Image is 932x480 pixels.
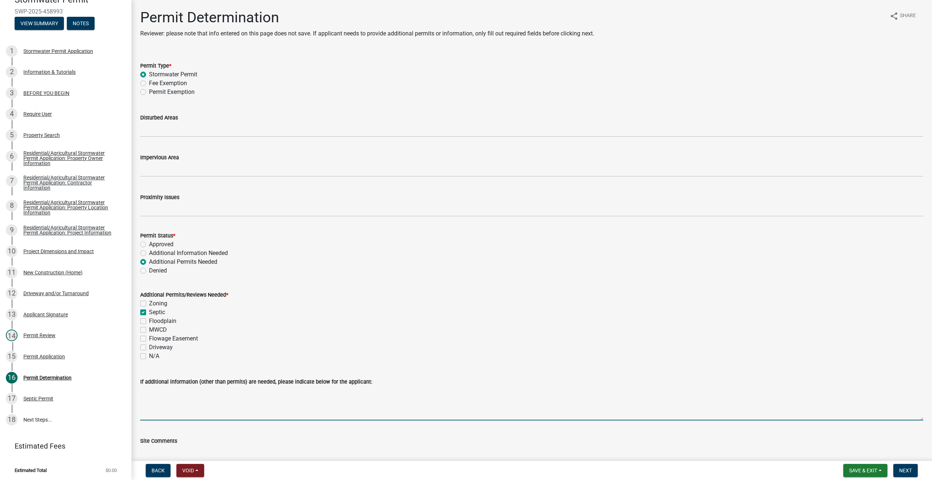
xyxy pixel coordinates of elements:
[140,195,179,200] label: Proximity Issues
[149,299,167,308] label: Zoning
[893,464,918,477] button: Next
[140,64,171,69] label: Permit Type
[6,87,18,99] div: 3
[140,233,175,239] label: Permit Status
[149,334,198,343] label: Flowage Easement
[149,258,217,266] label: Additional Permits Needed
[140,115,178,121] label: Disturbed Areas
[900,12,916,20] span: Share
[6,224,18,236] div: 9
[6,45,18,57] div: 1
[152,468,165,473] span: Back
[23,91,69,96] div: BEFORE YOU BEGIN
[843,464,887,477] button: Save & Exit
[149,240,173,249] label: Approved
[149,249,228,258] label: Additional Information Needed
[23,270,83,275] div: New Construction (Home)
[15,21,64,27] wm-modal-confirm: Summary
[149,79,187,88] label: Fee Exemption
[884,9,922,23] button: shareShare
[6,175,18,187] div: 7
[6,151,18,162] div: 6
[6,129,18,141] div: 5
[23,111,52,117] div: Require User
[6,439,120,453] a: Estimated Fees
[6,351,18,362] div: 15
[23,396,53,401] div: Septic Permit
[67,17,95,30] button: Notes
[106,468,117,473] span: $0.00
[15,17,64,30] button: View Summary
[15,8,117,15] span: SWP-2025-458993
[6,245,18,257] div: 10
[6,287,18,299] div: 12
[23,375,72,380] div: Permit Determination
[23,200,120,215] div: Residential/Agricultural Stormwater Permit Application: Property Location Information
[6,393,18,404] div: 17
[23,133,60,138] div: Property Search
[140,9,594,26] h1: Permit Determination
[149,343,173,352] label: Driveway
[67,21,95,27] wm-modal-confirm: Notes
[6,329,18,341] div: 14
[23,333,56,338] div: Permit Review
[6,309,18,320] div: 13
[23,291,89,296] div: Driveway and/or Turnaround
[149,266,167,275] label: Denied
[23,175,120,190] div: Residential/Agricultural Stormwater Permit Application: Contractor Information
[149,308,165,317] label: Septic
[849,468,877,473] span: Save & Exit
[140,29,594,38] p: Reviewer: please note that info entered on this page does not save. If applicant needs to provide...
[899,468,912,473] span: Next
[140,155,179,160] label: Impervious Area
[140,380,372,385] label: If additional information (other than permits) are needed, please indicate below for the applicant:
[149,352,159,361] label: N/A
[176,464,204,477] button: Void
[23,354,65,359] div: Permit Application
[6,200,18,212] div: 8
[149,88,195,96] label: Permit Exemption
[23,49,93,54] div: Stormwater Permit Application
[6,108,18,120] div: 4
[23,312,68,317] div: Applicant Signature
[6,267,18,278] div: 11
[23,225,120,235] div: Residential/Agricultural Stormwater Permit Application: Project Information
[149,317,176,325] label: Floodplain
[890,12,898,20] i: share
[149,325,167,334] label: MWCD
[23,249,94,254] div: Project Dimensions and Impact
[140,293,228,298] label: Additional Permits/Reviews Needed
[15,468,47,473] span: Estimated Total
[6,66,18,78] div: 2
[6,414,18,426] div: 18
[149,70,197,79] label: Stormwater Permit
[23,69,76,75] div: Information & Tutorials
[6,372,18,384] div: 16
[23,151,120,166] div: Residential/Agricultural Stormwater Permit Application: Property Owner Information
[182,468,194,473] span: Void
[146,464,171,477] button: Back
[140,439,177,444] label: Site Comments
